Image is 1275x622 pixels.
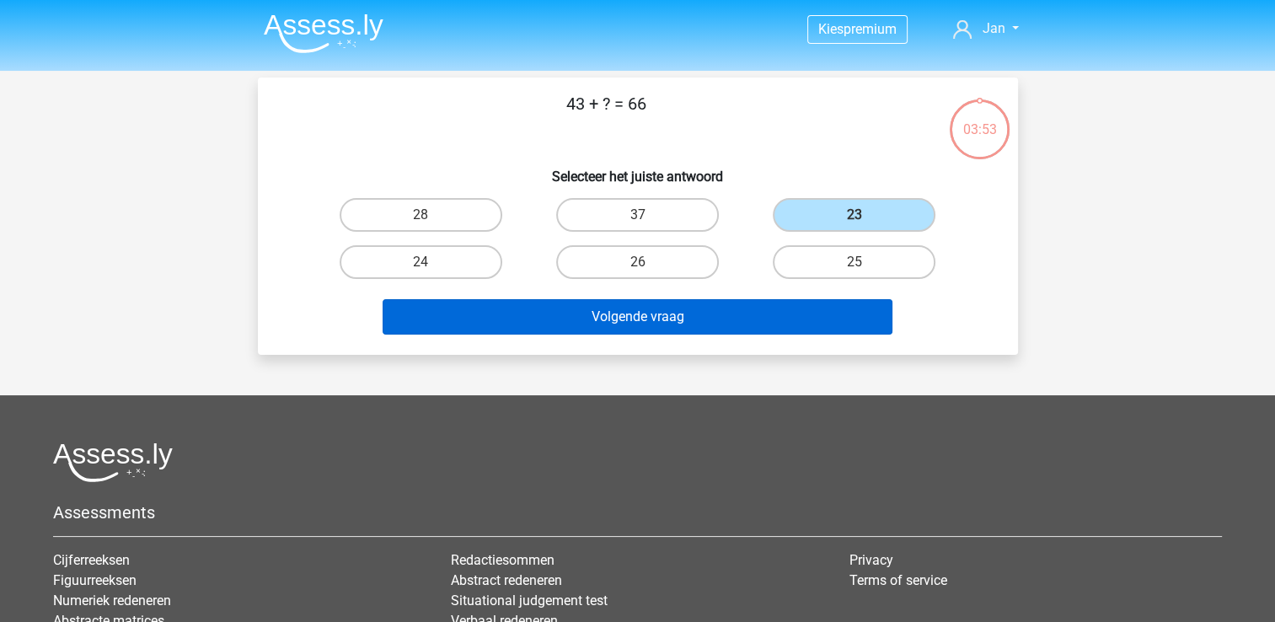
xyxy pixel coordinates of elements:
[53,552,130,568] a: Cijferreeksen
[285,91,928,142] p: 43 + ? = 66
[946,19,1025,39] a: Jan
[285,155,991,185] h6: Selecteer het juiste antwoord
[773,245,935,279] label: 25
[264,13,383,53] img: Assessly
[383,299,892,335] button: Volgende vraag
[556,198,719,232] label: 37
[849,572,947,588] a: Terms of service
[53,593,171,609] a: Numeriek redeneren
[53,442,173,482] img: Assessly logo
[818,21,844,37] span: Kies
[451,572,562,588] a: Abstract redeneren
[849,552,893,568] a: Privacy
[948,98,1011,140] div: 03:53
[982,20,1004,36] span: Jan
[340,245,502,279] label: 24
[844,21,897,37] span: premium
[53,572,137,588] a: Figuurreeksen
[451,552,554,568] a: Redactiesommen
[53,502,1222,523] h5: Assessments
[773,198,935,232] label: 23
[451,593,608,609] a: Situational judgement test
[340,198,502,232] label: 28
[808,18,907,40] a: Kiespremium
[556,245,719,279] label: 26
